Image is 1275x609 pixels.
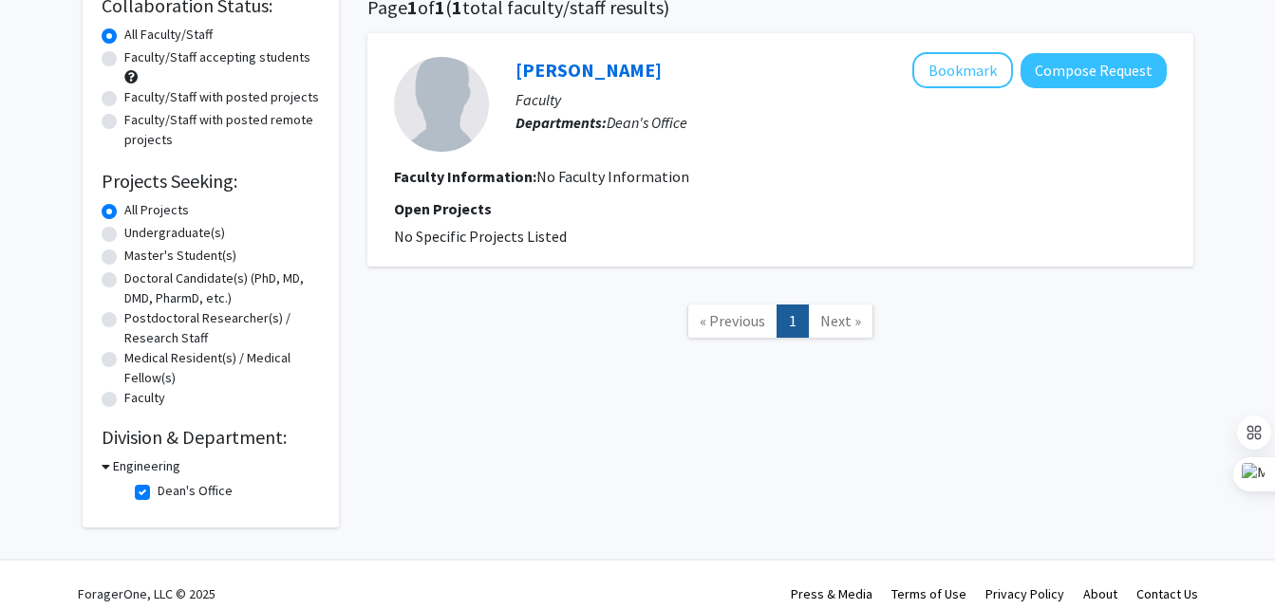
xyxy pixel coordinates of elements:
[891,585,966,602] a: Terms of Use
[700,311,765,330] span: « Previous
[536,167,689,186] span: No Faculty Information
[912,52,1013,88] button: Add Jennifer Riggs Doerge to Bookmarks
[516,113,607,132] b: Departments:
[124,348,320,388] label: Medical Resident(s) / Medical Fellow(s)
[607,113,687,132] span: Dean's Office
[791,585,872,602] a: Press & Media
[516,88,1167,111] p: Faculty
[1021,53,1167,88] button: Compose Request to Jennifer Riggs Doerge
[124,223,225,243] label: Undergraduate(s)
[124,25,213,45] label: All Faculty/Staff
[124,246,236,266] label: Master's Student(s)
[124,110,320,150] label: Faculty/Staff with posted remote projects
[124,200,189,220] label: All Projects
[124,87,319,107] label: Faculty/Staff with posted projects
[808,304,873,338] a: Next Page
[1136,585,1198,602] a: Contact Us
[124,388,165,408] label: Faculty
[820,311,861,330] span: Next »
[516,58,662,82] a: [PERSON_NAME]
[687,304,778,338] a: Previous Page
[113,456,180,476] h3: Engineering
[124,268,320,308] label: Doctoral Candidate(s) (PhD, MD, DMD, PharmD, etc.)
[394,167,536,186] b: Faculty Information:
[102,170,320,193] h2: Projects Seeking:
[777,304,809,338] a: 1
[394,197,1167,220] p: Open Projects
[124,47,310,67] label: Faculty/Staff accepting students
[367,286,1193,362] nav: Page navigation
[14,524,81,595] iframe: Chat
[158,481,233,501] label: Dean's Office
[985,585,1064,602] a: Privacy Policy
[102,426,320,449] h2: Division & Department:
[124,308,320,348] label: Postdoctoral Researcher(s) / Research Staff
[1083,585,1117,602] a: About
[394,227,567,246] span: No Specific Projects Listed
